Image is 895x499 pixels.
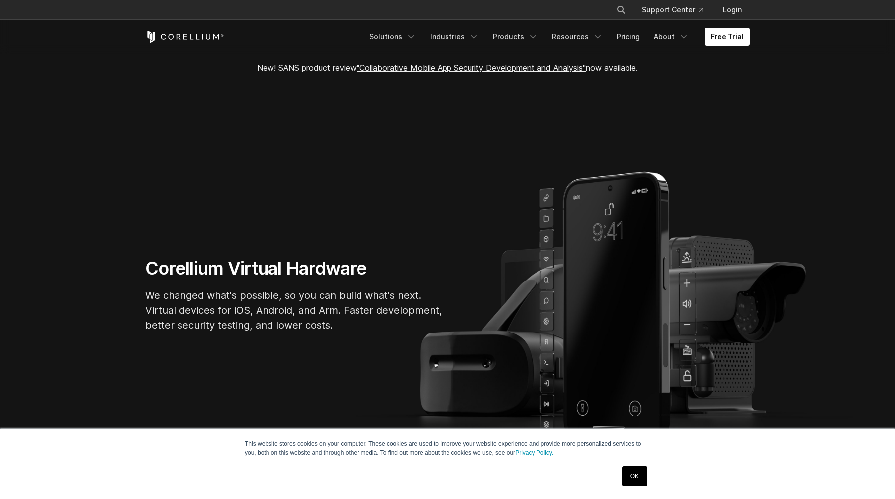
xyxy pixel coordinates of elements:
[363,28,422,46] a: Solutions
[648,28,695,46] a: About
[705,28,750,46] a: Free Trial
[515,449,553,456] a: Privacy Policy.
[634,1,711,19] a: Support Center
[245,439,650,457] p: This website stores cookies on your computer. These cookies are used to improve your website expe...
[145,288,444,333] p: We changed what's possible, so you can build what's next. Virtual devices for iOS, Android, and A...
[622,466,647,486] a: OK
[612,1,630,19] button: Search
[363,28,750,46] div: Navigation Menu
[487,28,544,46] a: Products
[357,63,586,73] a: "Collaborative Mobile App Security Development and Analysis"
[546,28,609,46] a: Resources
[604,1,750,19] div: Navigation Menu
[145,257,444,280] h1: Corellium Virtual Hardware
[145,31,224,43] a: Corellium Home
[257,63,638,73] span: New! SANS product review now available.
[424,28,485,46] a: Industries
[715,1,750,19] a: Login
[611,28,646,46] a: Pricing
